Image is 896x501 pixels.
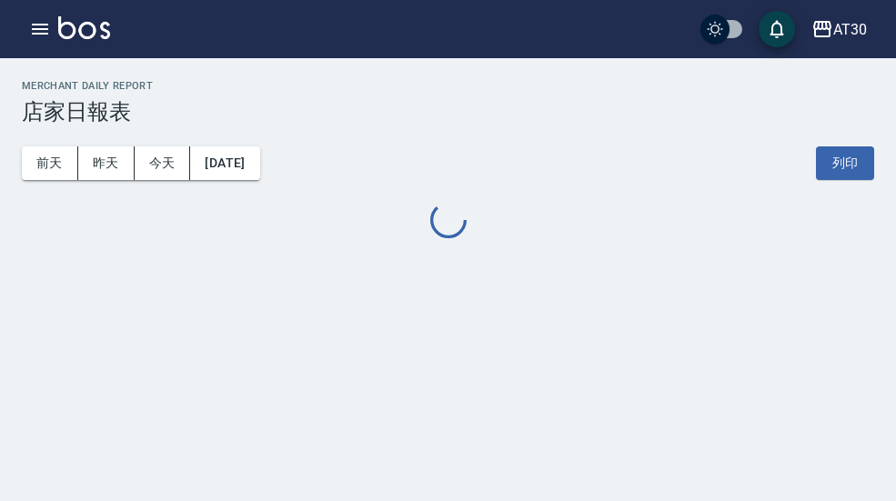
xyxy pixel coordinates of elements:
button: 列印 [816,146,874,180]
button: [DATE] [190,146,259,180]
button: AT30 [804,11,874,48]
button: 前天 [22,146,78,180]
img: Logo [58,16,110,39]
h3: 店家日報表 [22,99,874,125]
button: 昨天 [78,146,135,180]
div: AT30 [833,18,867,41]
h2: Merchant Daily Report [22,80,874,92]
button: save [759,11,795,47]
button: 今天 [135,146,191,180]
